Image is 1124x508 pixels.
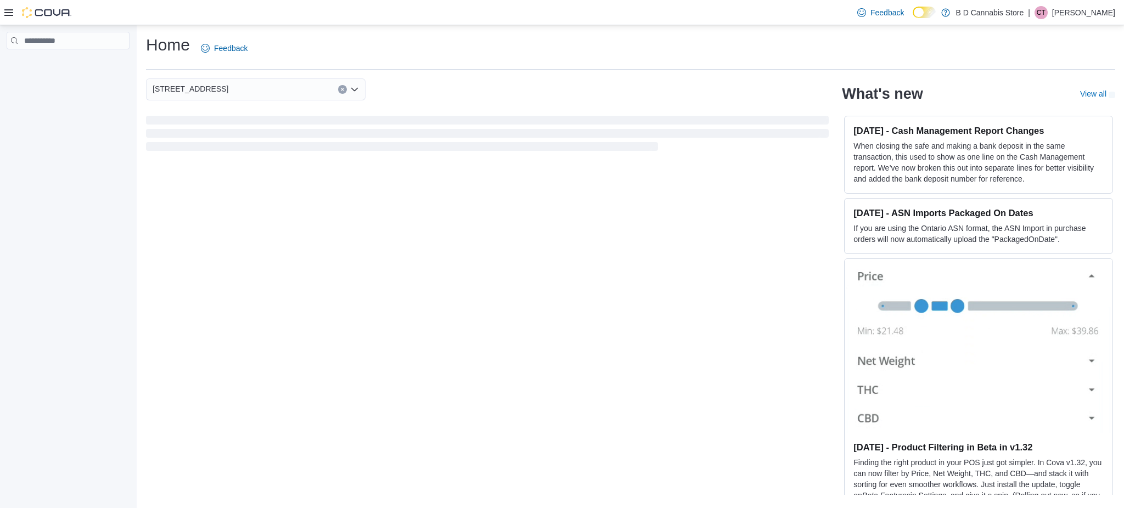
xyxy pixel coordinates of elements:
button: Open list of options [350,85,359,94]
a: Feedback [853,2,908,24]
span: Feedback [870,7,904,18]
h3: [DATE] - Cash Management Report Changes [853,125,1104,136]
p: [PERSON_NAME] [1052,6,1115,19]
a: Feedback [196,37,252,59]
nav: Complex example [7,52,130,78]
h1: Home [146,34,190,56]
span: Feedback [214,43,248,54]
h3: [DATE] - Product Filtering in Beta in v1.32 [853,442,1104,453]
span: Loading [146,118,829,153]
a: View allExternal link [1080,89,1115,98]
em: Beta Features [862,491,911,500]
img: Cova [22,7,71,18]
div: Cody Tomlinson [1035,6,1048,19]
span: Dark Mode [913,18,913,19]
p: B D Cannabis Store [956,6,1024,19]
p: When closing the safe and making a bank deposit in the same transaction, this used to show as one... [853,140,1104,184]
h2: What's new [842,85,923,103]
span: [STREET_ADDRESS] [153,82,228,95]
input: Dark Mode [913,7,936,18]
h3: [DATE] - ASN Imports Packaged On Dates [853,207,1104,218]
p: | [1028,6,1030,19]
svg: External link [1109,92,1115,98]
p: If you are using the Ontario ASN format, the ASN Import in purchase orders will now automatically... [853,223,1104,245]
span: CT [1037,6,1046,19]
button: Clear input [338,85,347,94]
